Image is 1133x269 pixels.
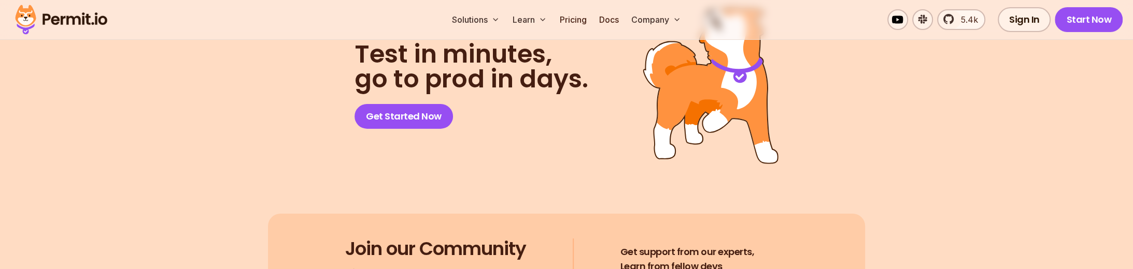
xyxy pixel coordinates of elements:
[447,9,504,30] button: Solutions
[1055,7,1123,32] a: Start Now
[620,245,755,259] span: Get support from our experts,
[355,42,588,92] h2: go to prod in days.
[345,238,526,259] h3: Join our Community
[627,9,685,30] button: Company
[355,42,588,67] span: Test in minutes,
[955,13,978,26] span: 5.4k
[998,7,1051,32] a: Sign In
[355,104,453,129] a: Get Started Now
[594,9,622,30] a: Docs
[508,9,551,30] button: Learn
[937,9,985,30] a: 5.4k
[10,2,112,37] img: Permit logo
[555,9,590,30] a: Pricing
